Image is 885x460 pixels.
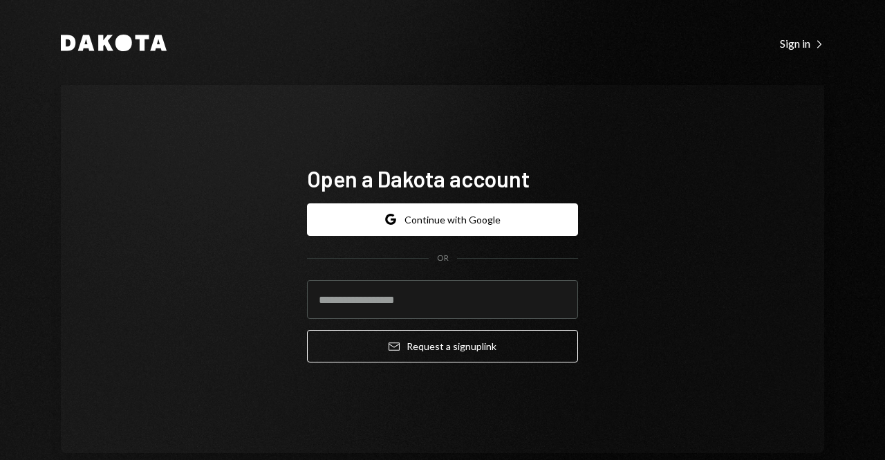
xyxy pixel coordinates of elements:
[780,35,824,50] a: Sign in
[307,165,578,192] h1: Open a Dakota account
[437,252,449,264] div: OR
[307,203,578,236] button: Continue with Google
[307,330,578,362] button: Request a signuplink
[780,37,824,50] div: Sign in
